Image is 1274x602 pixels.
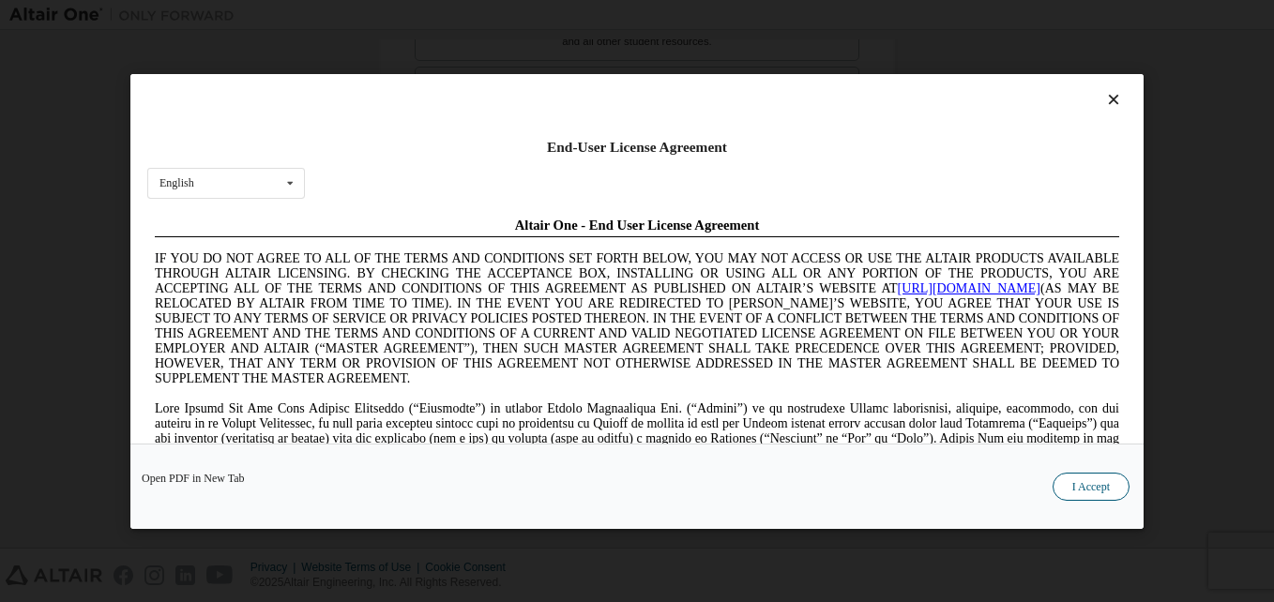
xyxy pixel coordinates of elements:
a: [URL][DOMAIN_NAME] [751,71,893,85]
div: English [159,177,194,188]
div: End-User License Agreement [147,138,1127,157]
a: Open PDF in New Tab [142,472,245,483]
span: IF YOU DO NOT AGREE TO ALL OF THE TERMS AND CONDITIONS SET FORTH BELOW, YOU MAY NOT ACCESS OR USE... [8,41,972,175]
span: Altair One - End User License Agreement [368,8,613,23]
span: Lore Ipsumd Sit Ame Cons Adipisc Elitseddo (“Eiusmodte”) in utlabor Etdolo Magnaaliqua Eni. (“Adm... [8,191,972,325]
button: I Accept [1053,472,1130,500]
